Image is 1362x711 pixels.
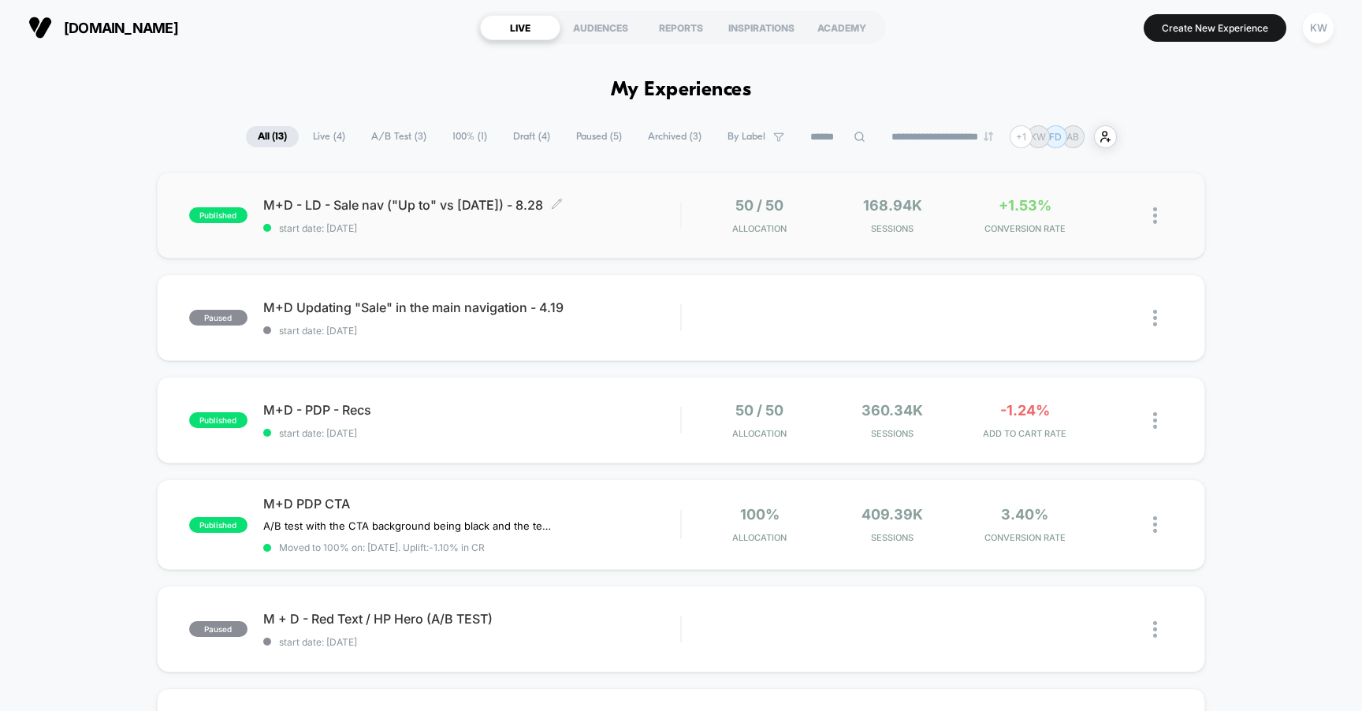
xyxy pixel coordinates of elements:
[441,126,499,147] span: 100% ( 1 )
[636,126,713,147] span: Archived ( 3 )
[1030,131,1046,143] p: KW
[189,517,247,533] span: published
[830,532,955,543] span: Sessions
[28,16,52,39] img: Visually logo
[1153,621,1157,638] img: close
[1153,310,1157,326] img: close
[263,519,556,532] span: A/B test with the CTA background being black and the text + shopping back icon to being white.
[301,126,357,147] span: Live ( 4 )
[263,222,681,234] span: start date: [DATE]
[721,15,802,40] div: INSPIRATIONS
[802,15,882,40] div: ACADEMY
[189,412,247,428] span: published
[263,325,681,337] span: start date: [DATE]
[1049,131,1062,143] p: FD
[189,621,247,637] span: paused
[728,131,765,143] span: By Label
[246,126,299,147] span: All ( 13 )
[263,636,681,648] span: start date: [DATE]
[263,300,681,315] span: M+D Updating "Sale" in the main navigation - 4.19
[830,223,955,234] span: Sessions
[560,15,641,40] div: AUDIENCES
[641,15,721,40] div: REPORTS
[64,20,178,36] span: [DOMAIN_NAME]
[263,197,681,213] span: M+D - LD - Sale nav ("Up to" vs [DATE]) - 8.28
[735,197,783,214] span: 50 / 50
[279,542,485,553] span: Moved to 100% on: [DATE] . Uplift: -1.10% in CR
[735,402,783,419] span: 50 / 50
[1298,12,1338,44] button: KW
[1303,13,1334,43] div: KW
[263,496,681,512] span: M+D PDP CTA
[480,15,560,40] div: LIVE
[1001,506,1048,523] span: 3.40%
[861,402,923,419] span: 360.34k
[732,532,787,543] span: Allocation
[1153,412,1157,429] img: close
[263,402,681,418] span: M+D - PDP - Recs
[1066,131,1079,143] p: AB
[1010,125,1033,148] div: + 1
[611,79,752,102] h1: My Experiences
[564,126,634,147] span: Paused ( 5 )
[962,532,1087,543] span: CONVERSION RATE
[732,223,787,234] span: Allocation
[863,197,922,214] span: 168.94k
[1153,207,1157,224] img: close
[962,428,1087,439] span: ADD TO CART RATE
[24,15,183,40] button: [DOMAIN_NAME]
[189,310,247,326] span: paused
[830,428,955,439] span: Sessions
[962,223,1087,234] span: CONVERSION RATE
[1144,14,1286,42] button: Create New Experience
[999,197,1051,214] span: +1.53%
[189,207,247,223] span: published
[732,428,787,439] span: Allocation
[1000,402,1050,419] span: -1.24%
[501,126,562,147] span: Draft ( 4 )
[263,611,681,627] span: M + D - Red Text / HP Hero (A/B TEST)
[861,506,923,523] span: 409.39k
[263,427,681,439] span: start date: [DATE]
[359,126,438,147] span: A/B Test ( 3 )
[984,132,993,141] img: end
[740,506,780,523] span: 100%
[1153,516,1157,533] img: close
